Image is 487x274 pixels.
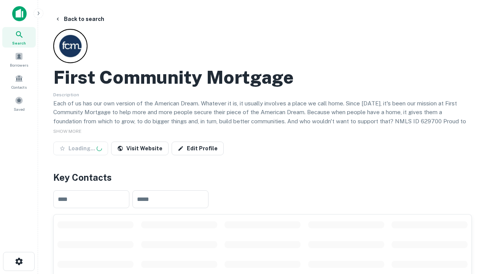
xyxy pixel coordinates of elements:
a: Edit Profile [172,142,224,155]
span: Search [12,40,26,46]
iframe: Chat Widget [449,189,487,225]
h2: First Community Mortgage [53,66,294,88]
a: Saved [2,93,36,114]
a: Borrowers [2,49,36,70]
span: Contacts [11,84,27,90]
h4: Key Contacts [53,170,472,184]
img: capitalize-icon.png [12,6,27,21]
span: Borrowers [10,62,28,68]
a: Contacts [2,71,36,92]
span: Saved [14,106,25,112]
button: Back to search [52,12,107,26]
p: Each of us has our own version of the American Dream. Whatever it is, it usually involves a place... [53,99,472,135]
span: Description [53,92,79,97]
a: Visit Website [111,142,169,155]
span: SHOW MORE [53,129,81,134]
a: Search [2,27,36,48]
